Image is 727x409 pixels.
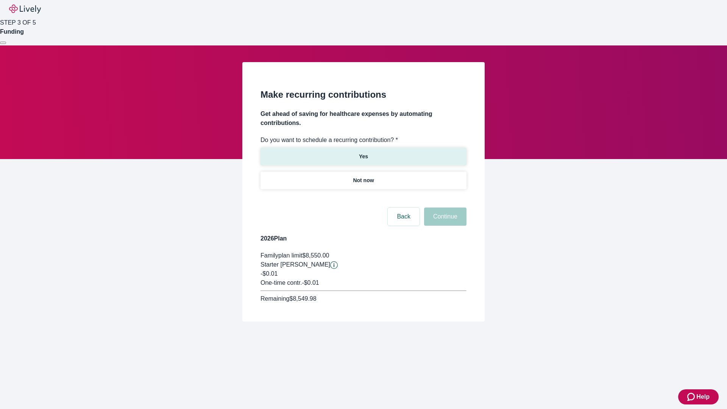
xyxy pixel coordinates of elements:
[359,153,368,161] p: Yes
[261,279,302,286] span: One-time contr.
[696,392,710,401] span: Help
[261,234,466,243] h4: 2026 Plan
[261,88,466,101] h2: Make recurring contributions
[330,261,338,269] svg: Starter penny details
[261,252,302,259] span: Family plan limit
[9,5,41,14] img: Lively
[353,176,374,184] p: Not now
[261,261,330,268] span: Starter [PERSON_NAME]
[261,270,278,277] span: -$0.01
[261,148,466,165] button: Yes
[678,389,719,404] button: Zendesk support iconHelp
[388,208,420,226] button: Back
[302,252,329,259] span: $8,550.00
[289,295,316,302] span: $8,549.98
[261,172,466,189] button: Not now
[302,279,319,286] span: - $0.01
[261,109,466,128] h4: Get ahead of saving for healthcare expenses by automating contributions.
[261,295,289,302] span: Remaining
[330,261,338,269] button: Lively will contribute $0.01 to establish your account
[261,136,398,145] label: Do you want to schedule a recurring contribution? *
[687,392,696,401] svg: Zendesk support icon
